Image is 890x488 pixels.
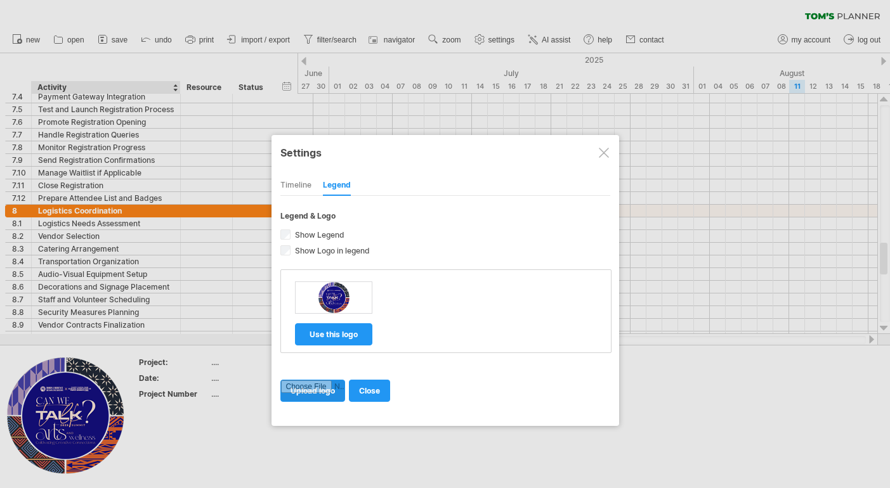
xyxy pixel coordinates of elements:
[318,282,350,313] img: c98aa9e9-8993-40f7-bc59-4963d027b845.png
[291,386,335,395] span: upload logo
[323,176,351,196] div: Legend
[292,230,344,240] span: Show Legend
[295,323,372,345] a: use this logo
[280,141,610,164] div: Settings
[280,176,311,196] div: Timeline
[349,380,390,402] a: close
[280,380,345,402] a: upload logo
[310,330,358,339] span: use this logo
[292,246,370,255] span: Show Logo in legend
[359,386,380,395] span: close
[280,211,610,221] div: Legend & Logo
